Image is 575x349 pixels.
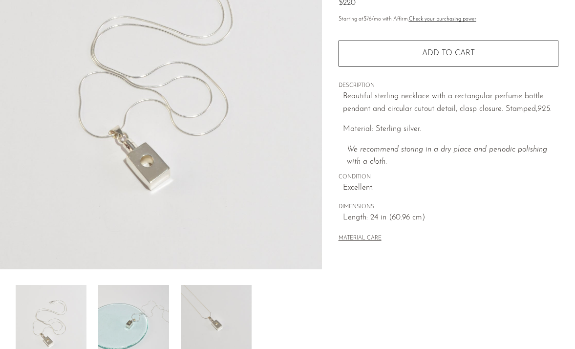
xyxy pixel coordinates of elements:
p: Starting at /mo with Affirm. [339,15,558,24]
span: $76 [363,17,372,22]
span: DIMENSIONS [339,203,558,212]
i: We recommend storing in a dry place and periodic polishing with a cloth. [347,146,547,166]
a: Check your purchasing power - Learn more about Affirm Financing (opens in modal) [409,17,476,22]
button: MATERIAL CARE [339,235,382,242]
span: Add to cart [422,49,475,57]
p: Material: Sterling silver. [343,123,558,136]
em: 925. [537,105,552,113]
span: CONDITION [339,173,558,182]
span: DESCRIPTION [339,82,558,90]
button: Add to cart [339,41,558,66]
span: Length: 24 in (60.96 cm) [343,212,558,224]
p: Beautiful sterling necklace with a rectangular perfume bottle pendant and circular cutout detail,... [343,90,558,115]
span: Excellent. [343,182,558,195]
